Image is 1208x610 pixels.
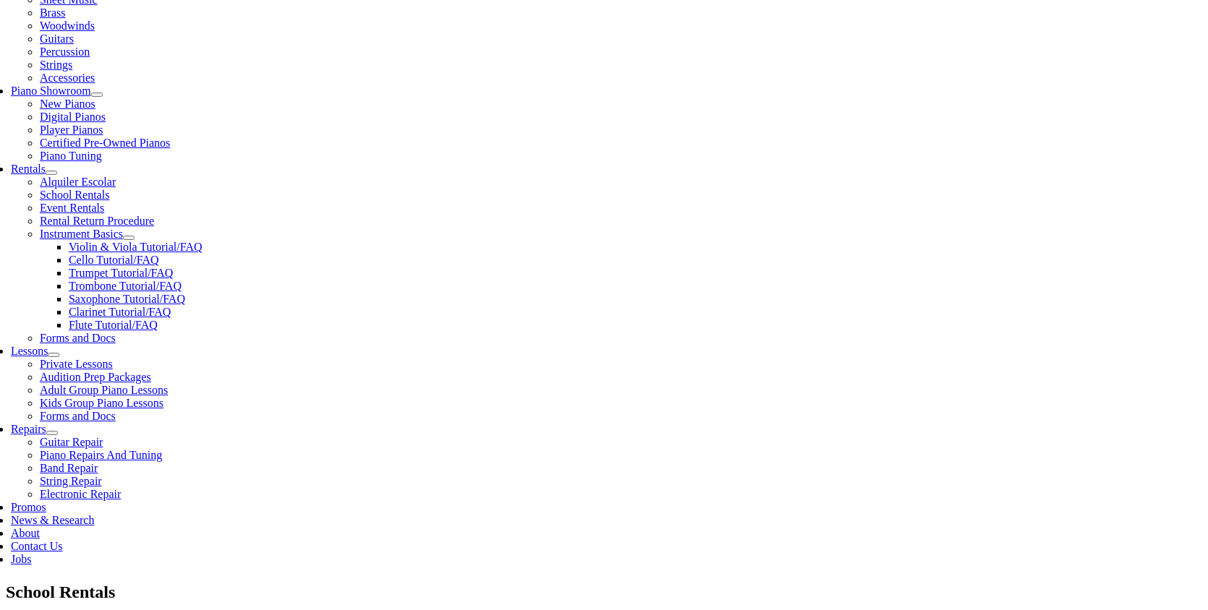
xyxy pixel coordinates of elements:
[40,7,66,19] a: Brass
[12,129,112,139] span: Document Properties…
[11,501,46,513] a: Promos
[11,345,48,357] a: Lessons
[6,157,36,172] button: Find
[40,436,103,448] a: Guitar Repair
[12,98,82,109] span: Go to First Page
[23,68,82,80] label: Highlight all
[12,83,93,94] span: Presentation Mode
[48,353,59,357] button: Open submenu of Lessons
[91,93,103,97] button: Open submenu of Piano Showroom
[179,83,222,94] span: Download
[11,553,31,565] a: Jobs
[40,332,116,344] a: Forms and Docs
[69,254,159,266] a: Cello Tutorial/FAQ
[40,358,113,370] a: Private Lessons
[11,527,40,539] a: About
[40,111,106,123] span: Digital Pianos
[69,280,182,292] a: Trombone Tutorial/FAQ
[69,267,173,279] a: Trumpet Tutorial/FAQ
[231,82,293,94] a: Current View
[6,580,1202,605] section: Page Title Bar
[11,514,95,526] a: News & Research
[6,51,37,66] button: Next
[40,98,95,110] a: New Pianos
[174,81,228,96] button: Download
[40,397,163,409] a: Kids Group Piano Lessons
[11,423,46,435] a: Repairs
[40,176,116,188] a: Alquiler Escolar
[11,163,46,175] a: Rentals
[40,137,170,149] span: Certified Pre-Owned Pianos
[102,68,154,80] label: Match case
[168,8,221,19] span: Attachments
[6,111,98,126] button: Text Selection Tool
[6,96,88,111] button: Go to First Page
[40,59,72,71] a: Strings
[40,462,98,474] span: Band Repair
[101,111,156,126] button: Hand Tool
[46,431,58,435] button: Open submenu of Repairs
[6,21,134,36] input: Find
[11,85,91,97] a: Piano Showroom
[101,81,137,96] button: Open
[40,150,102,162] span: Piano Tuning
[40,384,168,396] span: Adult Group Piano Lessons
[40,228,123,240] span: Instrument Basics
[40,475,102,487] a: String Repair
[6,580,1202,605] h1: School Rentals
[40,189,109,201] a: School Rentals
[6,172,55,187] button: Previous
[6,142,82,157] button: Toggle Sidebar
[40,20,95,32] a: Woodwinds
[69,319,158,331] a: Flute Tutorial/FAQ
[69,293,185,305] a: Saxophone Tutorial/FAQ
[123,236,135,240] button: Open submenu of Instrument Basics
[40,124,103,136] a: Player Pianos
[11,540,63,552] a: Contact Us
[106,113,150,124] span: Hand Tool
[90,96,171,111] button: Go to Last Page
[40,488,121,500] a: Electronic Repair
[6,126,118,142] button: Document Properties…
[40,46,90,58] a: Percussion
[40,202,104,214] a: Event Rentals
[40,72,95,84] a: Accessories
[40,215,154,227] a: Rental Return Procedure
[40,449,162,461] span: Piano Repairs And Tuning
[40,33,74,45] a: Guitars
[69,306,171,318] a: Clarinet Tutorial/FAQ
[6,36,55,51] button: Previous
[107,83,131,94] span: Open
[69,241,203,253] a: Violin & Viola Tutorial/FAQ
[40,410,116,422] a: Forms and Docs
[12,113,92,124] span: Text Selection Tool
